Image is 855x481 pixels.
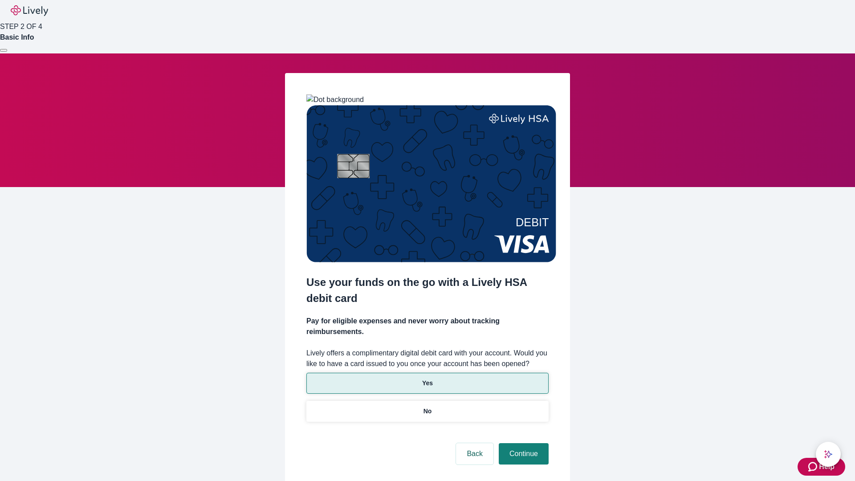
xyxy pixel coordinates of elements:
[499,443,549,465] button: Continue
[306,373,549,394] button: Yes
[306,105,556,262] img: Debit card
[456,443,493,465] button: Back
[819,461,835,472] span: Help
[423,407,432,416] p: No
[422,379,433,388] p: Yes
[808,461,819,472] svg: Zendesk support icon
[306,274,549,306] h2: Use your funds on the go with a Lively HSA debit card
[798,458,845,476] button: Zendesk support iconHelp
[306,348,549,369] label: Lively offers a complimentary digital debit card with your account. Would you like to have a card...
[816,442,841,467] button: chat
[306,401,549,422] button: No
[306,94,364,105] img: Dot background
[11,5,48,16] img: Lively
[824,450,833,459] svg: Lively AI Assistant
[306,316,549,337] h4: Pay for eligible expenses and never worry about tracking reimbursements.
